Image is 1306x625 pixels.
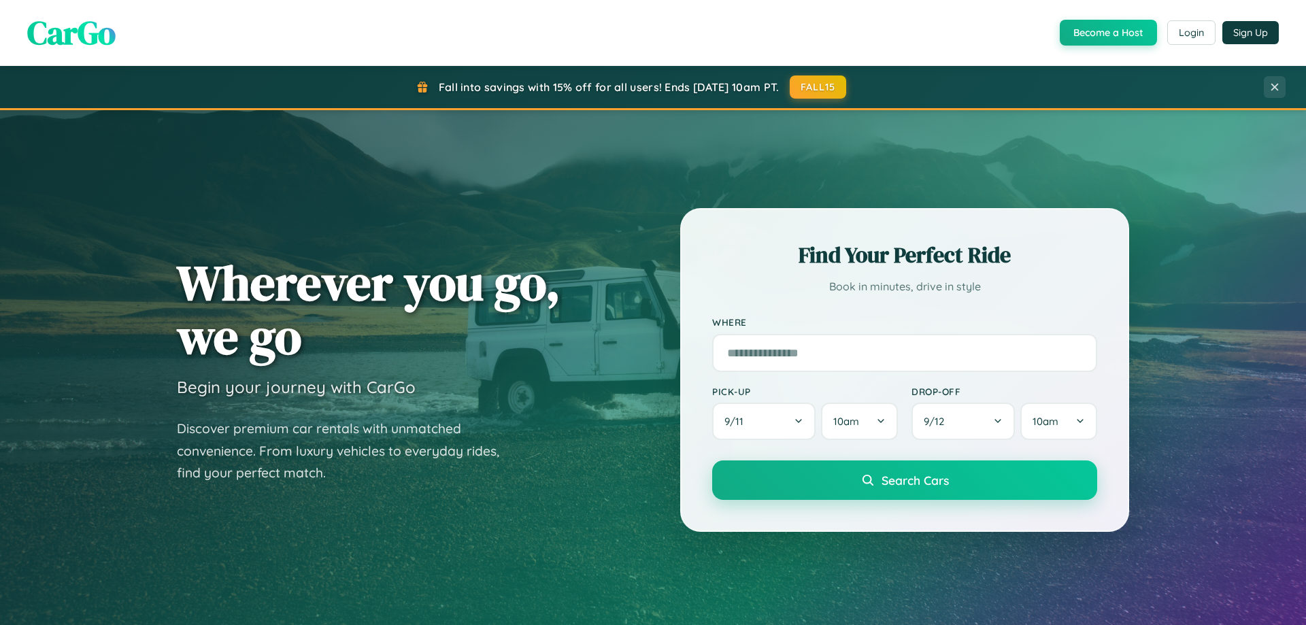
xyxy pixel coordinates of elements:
[724,415,750,428] span: 9 / 11
[833,415,859,428] span: 10am
[439,80,780,94] span: Fall into savings with 15% off for all users! Ends [DATE] 10am PT.
[712,386,898,397] label: Pick-up
[1222,21,1279,44] button: Sign Up
[177,377,416,397] h3: Begin your journey with CarGo
[177,256,560,363] h1: Wherever you go, we go
[712,240,1097,270] h2: Find Your Perfect Ride
[911,403,1015,440] button: 9/12
[177,418,517,484] p: Discover premium car rentals with unmatched convenience. From luxury vehicles to everyday rides, ...
[712,277,1097,297] p: Book in minutes, drive in style
[712,403,816,440] button: 9/11
[712,460,1097,500] button: Search Cars
[924,415,951,428] span: 9 / 12
[1060,20,1157,46] button: Become a Host
[790,75,847,99] button: FALL15
[1020,403,1097,440] button: 10am
[911,386,1097,397] label: Drop-off
[1033,415,1058,428] span: 10am
[1167,20,1216,45] button: Login
[712,317,1097,328] label: Where
[27,10,116,55] span: CarGo
[882,473,949,488] span: Search Cars
[821,403,898,440] button: 10am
